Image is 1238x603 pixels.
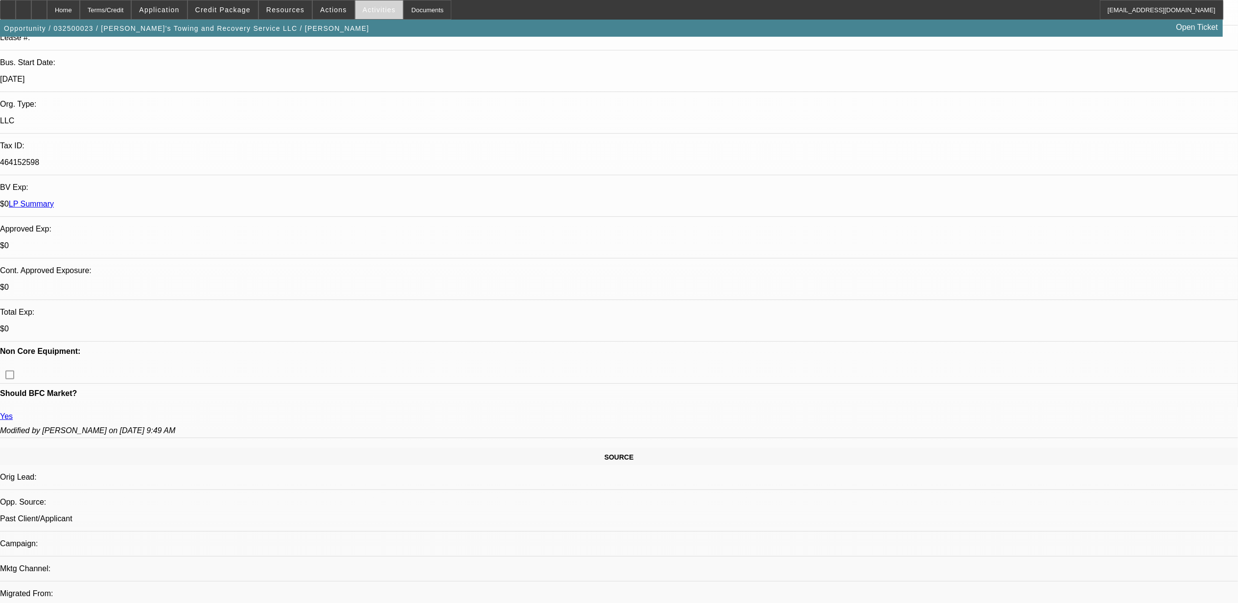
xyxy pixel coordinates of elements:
span: Actions [320,6,347,14]
span: Resources [266,6,304,14]
a: LP Summary [9,200,54,208]
span: Credit Package [195,6,251,14]
a: Open Ticket [1172,19,1222,36]
button: Credit Package [188,0,258,19]
span: Activities [363,6,396,14]
button: Actions [313,0,354,19]
span: Opportunity / 032500023 / [PERSON_NAME]'s Towing and Recovery Service LLC / [PERSON_NAME] [4,24,369,32]
button: Resources [259,0,312,19]
button: Activities [355,0,403,19]
span: Application [139,6,179,14]
button: Application [132,0,187,19]
span: SOURCE [605,453,634,461]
